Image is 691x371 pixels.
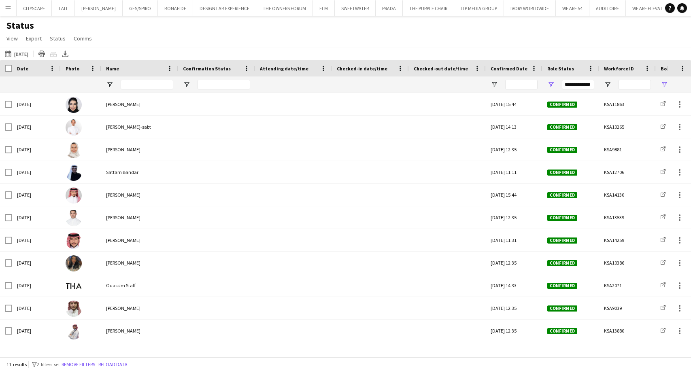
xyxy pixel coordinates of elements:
[12,297,61,319] div: [DATE]
[97,360,129,369] button: Reload data
[6,35,18,42] span: View
[66,142,82,158] img: Mashael Alhelayel
[37,49,47,59] app-action-btn: Print
[486,138,542,161] div: [DATE] 12:35
[66,233,82,249] img: MESHAL ALANAZI
[599,116,656,138] div: KSA10265
[12,206,61,229] div: [DATE]
[106,66,119,72] span: Name
[12,93,61,115] div: [DATE]
[626,0,672,16] button: WE ARE ELEVATE
[70,33,95,44] a: Comms
[106,124,151,130] span: [PERSON_NAME]-sabt
[47,33,69,44] a: Status
[547,328,577,334] span: Confirmed
[491,81,498,88] button: Open Filter Menu
[599,138,656,161] div: KSA9881
[106,305,140,311] span: [PERSON_NAME]
[37,361,60,367] span: 2 filters set
[313,0,335,16] button: ELM
[337,66,387,72] span: Checked-in date/time
[556,0,589,16] button: WE ARE 54
[599,274,656,297] div: KSA2071
[547,260,577,266] span: Confirmed
[661,81,668,88] button: Open Filter Menu
[106,260,140,266] span: [PERSON_NAME]
[106,214,140,220] span: [PERSON_NAME]
[66,97,82,113] img: Nourah Alshahrani
[12,274,61,297] div: [DATE]
[486,206,542,229] div: [DATE] 12:35
[547,305,577,312] span: Confirmed
[66,119,82,136] img: Abdulmajid Al-sabt
[505,80,538,89] input: Confirmed Date Filter Input
[589,0,626,16] button: AUDITOIRE
[50,35,66,42] span: Status
[106,169,138,175] span: Sattam Bandar
[604,81,611,88] button: Open Filter Menu
[106,101,140,107] span: [PERSON_NAME]
[26,35,42,42] span: Export
[256,0,313,16] button: THE OWNERS FORUM
[52,0,75,16] button: TAIT
[486,297,542,319] div: [DATE] 12:35
[547,170,577,176] span: Confirmed
[260,66,308,72] span: Attending date/time
[74,35,92,42] span: Comms
[106,146,140,153] span: [PERSON_NAME]
[486,229,542,251] div: [DATE] 11:31
[599,184,656,206] div: KSA14130
[486,161,542,183] div: [DATE] 11:11
[491,66,527,72] span: Confirmed Date
[12,252,61,274] div: [DATE]
[599,206,656,229] div: KSA13539
[547,124,577,130] span: Confirmed
[547,147,577,153] span: Confirmed
[60,49,70,59] app-action-btn: Export XLSX
[12,161,61,183] div: [DATE]
[12,116,61,138] div: [DATE]
[106,282,136,288] span: Ouassim Staff
[17,0,52,16] button: CITYSCAPE
[604,66,634,72] span: Workforce ID
[599,161,656,183] div: KSA12706
[193,0,256,16] button: DESIGN LAB EXPERIENCE
[66,255,82,271] img: Shouq Tariq
[599,297,656,319] div: KSA9039
[3,33,21,44] a: View
[504,0,556,16] button: IVORY WORLDWIDE
[66,323,82,339] img: Mohammed AlDhawi
[198,80,250,89] input: Confirmation Status Filter Input
[12,320,61,342] div: [DATE]
[183,81,190,88] button: Open Filter Menu
[486,116,542,138] div: [DATE] 14:13
[486,274,542,297] div: [DATE] 14:33
[547,283,577,289] span: Confirmed
[599,252,656,274] div: KSA10386
[414,66,468,72] span: Checked-out date/time
[75,0,123,16] button: [PERSON_NAME]
[66,210,82,226] img: Majed Alshammari
[106,192,140,198] span: [PERSON_NAME]
[3,49,30,59] button: [DATE]
[547,81,555,88] button: Open Filter Menu
[376,0,403,16] button: PRADA
[66,301,82,317] img: Fares Ghwaish
[121,80,173,89] input: Name Filter Input
[106,328,140,334] span: [PERSON_NAME]
[66,66,79,72] span: Photo
[599,320,656,342] div: KSA13880
[66,278,82,294] img: Ouassim Staff
[12,138,61,161] div: [DATE]
[599,93,656,115] div: KSA11863
[23,33,45,44] a: Export
[547,102,577,108] span: Confirmed
[454,0,504,16] button: ITP MEDIA GROUP
[17,66,28,72] span: Date
[158,0,193,16] button: BONAFIDE
[123,0,158,16] button: GES/SPIRO
[335,0,376,16] button: SWEETWATER
[547,66,574,72] span: Role Status
[66,187,82,204] img: Sultan Alghamdi
[486,93,542,115] div: [DATE] 15:44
